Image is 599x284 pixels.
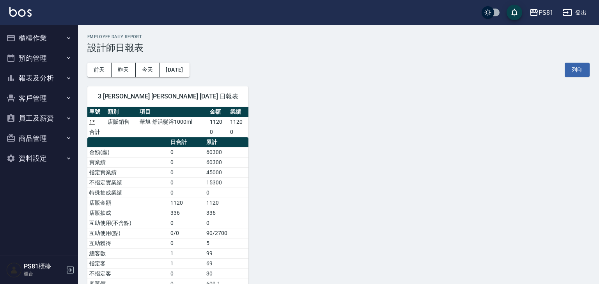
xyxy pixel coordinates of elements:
[168,157,204,167] td: 0
[168,147,204,157] td: 0
[87,107,248,137] table: a dense table
[87,157,168,167] td: 實業績
[204,198,248,208] td: 1120
[168,188,204,198] td: 0
[3,48,75,68] button: 預約管理
[3,88,75,109] button: 客戶管理
[204,228,248,238] td: 90/2700
[87,268,168,279] td: 不指定客
[228,117,248,127] td: 1120
[228,107,248,117] th: 業績
[6,262,22,278] img: Person
[168,177,204,188] td: 0
[208,127,228,137] td: 0
[560,5,590,20] button: 登出
[87,177,168,188] td: 不指定實業績
[3,148,75,168] button: 資料設定
[112,63,136,77] button: 昨天
[204,147,248,157] td: 60300
[9,7,32,17] img: Logo
[168,208,204,218] td: 336
[159,63,189,77] button: [DATE]
[87,198,168,208] td: 店販金額
[168,167,204,177] td: 0
[204,268,248,279] td: 30
[204,218,248,228] td: 0
[87,147,168,157] td: 金額(虛)
[87,34,590,39] h2: Employee Daily Report
[208,117,228,127] td: 1120
[24,263,64,270] h5: PS81櫃檯
[87,228,168,238] td: 互助使用(點)
[204,208,248,218] td: 336
[539,8,553,18] div: PS81
[87,218,168,228] td: 互助使用(不含點)
[168,137,204,147] th: 日合計
[204,238,248,248] td: 5
[87,167,168,177] td: 指定實業績
[3,108,75,128] button: 員工及薪資
[87,258,168,268] td: 指定客
[168,198,204,208] td: 1120
[204,167,248,177] td: 45000
[204,188,248,198] td: 0
[87,63,112,77] button: 前天
[87,208,168,218] td: 店販抽成
[204,248,248,258] td: 99
[3,28,75,48] button: 櫃檯作業
[168,238,204,248] td: 0
[87,248,168,258] td: 總客數
[204,177,248,188] td: 15300
[24,270,64,277] p: 櫃台
[106,117,138,127] td: 店販銷售
[87,42,590,53] h3: 設計師日報表
[204,157,248,167] td: 60300
[87,107,106,117] th: 單號
[106,107,138,117] th: 類別
[138,107,208,117] th: 項目
[168,228,204,238] td: 0/0
[168,218,204,228] td: 0
[168,268,204,279] td: 0
[97,93,239,100] span: 3 [PERSON_NAME] [PERSON_NAME] [DATE] 日報表
[526,5,556,21] button: PS81
[228,127,248,137] td: 0
[208,107,228,117] th: 金額
[87,238,168,248] td: 互助獲得
[507,5,522,20] button: save
[204,137,248,147] th: 累計
[204,258,248,268] td: 69
[168,248,204,258] td: 1
[138,117,208,127] td: 華旭-舒活髮浴1000ml
[3,68,75,88] button: 報表及分析
[87,188,168,198] td: 特殊抽成業績
[565,63,590,77] button: 列印
[168,258,204,268] td: 1
[3,128,75,149] button: 商品管理
[136,63,160,77] button: 今天
[87,127,106,137] td: 合計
